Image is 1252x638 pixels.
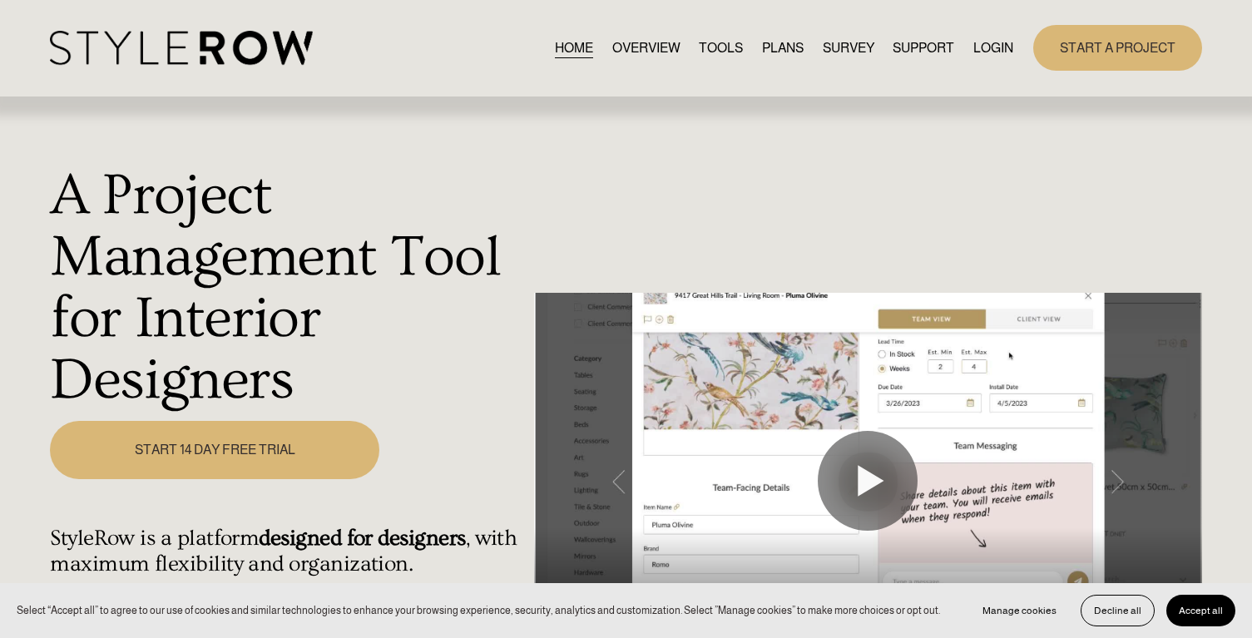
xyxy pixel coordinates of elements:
[1033,25,1202,71] a: START A PROJECT
[818,431,918,531] button: Play
[699,37,743,59] a: TOOLS
[893,37,954,59] a: folder dropdown
[50,31,312,65] img: StyleRow
[1166,595,1235,626] button: Accept all
[1179,605,1223,616] span: Accept all
[50,526,525,578] h4: StyleRow is a platform , with maximum flexibility and organization.
[17,603,940,619] p: Select “Accept all” to agree to our use of cookies and similar technologies to enhance your brows...
[970,595,1069,626] button: Manage cookies
[50,165,525,411] h1: A Project Management Tool for Interior Designers
[973,37,1013,59] a: LOGIN
[1081,595,1155,626] button: Decline all
[762,37,804,59] a: PLANS
[982,605,1057,616] span: Manage cookies
[555,37,593,59] a: HOME
[259,526,465,551] strong: designed for designers
[893,38,954,58] span: SUPPORT
[823,37,874,59] a: SURVEY
[612,37,680,59] a: OVERVIEW
[50,421,379,480] a: START 14 DAY FREE TRIAL
[1094,605,1141,616] span: Decline all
